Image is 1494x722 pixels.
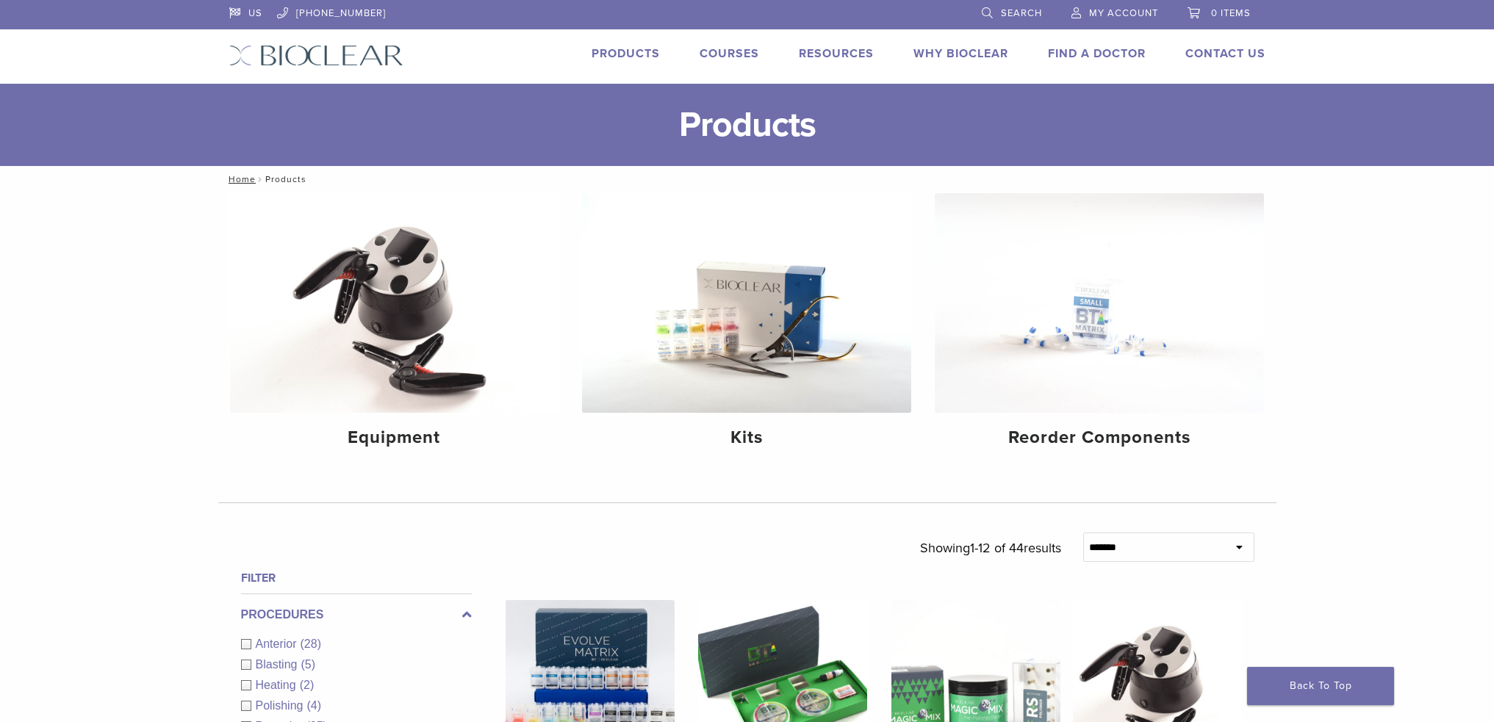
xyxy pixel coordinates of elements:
[592,46,660,61] a: Products
[300,679,315,691] span: (2)
[1001,7,1042,19] span: Search
[230,193,559,413] img: Equipment
[256,638,301,650] span: Anterior
[301,638,321,650] span: (28)
[582,193,911,413] img: Kits
[306,699,321,712] span: (4)
[913,46,1008,61] a: Why Bioclear
[920,533,1061,563] p: Showing results
[1185,46,1265,61] a: Contact Us
[1089,7,1158,19] span: My Account
[935,193,1264,461] a: Reorder Components
[799,46,874,61] a: Resources
[256,679,300,691] span: Heating
[301,658,315,671] span: (5)
[241,569,472,587] h4: Filter
[935,193,1264,413] img: Reorder Components
[242,425,547,451] h4: Equipment
[594,425,899,451] h4: Kits
[256,176,265,183] span: /
[256,699,307,712] span: Polishing
[970,540,1024,556] span: 1-12 of 44
[241,606,472,624] label: Procedures
[218,166,1276,192] nav: Products
[1247,667,1394,705] a: Back To Top
[700,46,759,61] a: Courses
[1211,7,1251,19] span: 0 items
[230,193,559,461] a: Equipment
[582,193,911,461] a: Kits
[1048,46,1146,61] a: Find A Doctor
[229,45,403,66] img: Bioclear
[224,174,256,184] a: Home
[947,425,1252,451] h4: Reorder Components
[256,658,301,671] span: Blasting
